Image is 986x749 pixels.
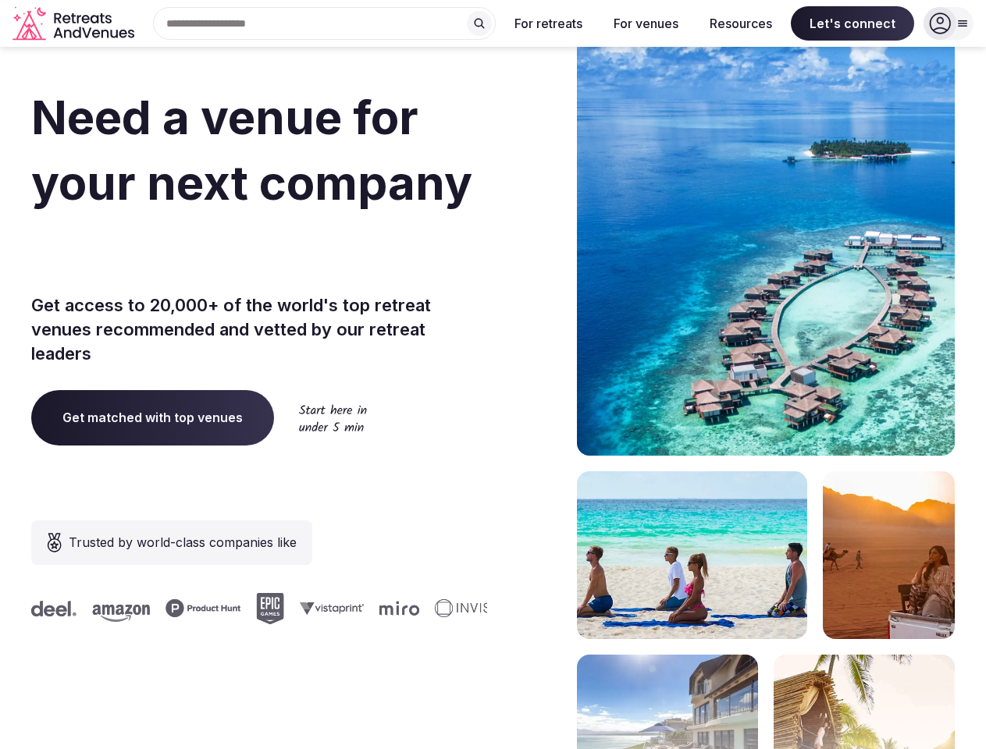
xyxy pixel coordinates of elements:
span: Need a venue for your next company [31,89,472,211]
span: Let's connect [791,6,914,41]
a: Get matched with top venues [31,390,274,445]
p: Get access to 20,000+ of the world's top retreat venues recommended and vetted by our retreat lea... [31,293,487,365]
svg: Invisible company logo [247,599,333,618]
button: For venues [601,6,691,41]
svg: Miro company logo [191,601,231,616]
img: Start here in under 5 min [299,404,367,431]
a: Visit the homepage [12,6,137,41]
svg: Retreats and Venues company logo [12,6,137,41]
button: Resources [697,6,785,41]
svg: Epic Games company logo [68,593,96,624]
button: For retreats [502,6,595,41]
img: rice field on a hill [823,471,955,639]
svg: Deel company logo [421,601,466,616]
img: barn scene with fire [577,471,807,639]
svg: Vistaprint company logo [112,602,176,615]
span: Trusted by world-class companies like [69,533,297,552]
